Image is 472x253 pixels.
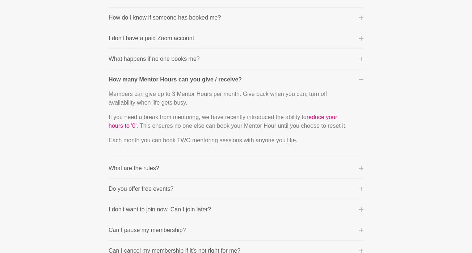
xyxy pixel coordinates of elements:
p: I don’t want to join now. Can I join later? [109,205,211,214]
button: What are the rules? [109,164,363,173]
p: What happens if no one books me? [109,55,200,63]
button: I don't have a paid Zoom account [109,34,363,43]
p: Each month you can book TWO mentoring sessions with anyone you like. [109,136,352,145]
p: Can I pause my membership? [109,226,186,235]
button: I don’t want to join now. Can I join later? [109,205,363,214]
button: How many Mentor Hours can you give / receive? [109,75,363,84]
p: How many Mentor Hours can you give / receive? [109,75,242,84]
button: Can I pause my membership? [109,226,363,235]
p: I don't have a paid Zoom account [109,34,194,43]
p: If you need a break from mentoring, we have recently introduced the ability to . This ensures no ... [109,113,352,130]
p: Members can give up to 3 Mentor Hours per month. Give back when you can, turn off availability wh... [109,90,352,107]
button: How do I know if someone has booked me? [109,13,363,22]
p: What are the rules? [109,164,159,173]
p: Do you offer free events? [109,185,173,193]
button: What happens if no one books me? [109,55,363,63]
button: Do you offer free events? [109,185,363,193]
p: How do I know if someone has booked me? [109,13,221,22]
